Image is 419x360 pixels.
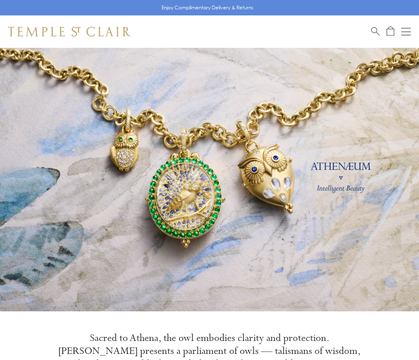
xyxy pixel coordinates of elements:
p: Enjoy Complimentary Delivery & Returns [162,4,253,12]
button: Open navigation [401,27,411,36]
img: Temple St. Clair [8,27,130,36]
a: Search [371,26,380,36]
a: Open Shopping Bag [387,26,394,36]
